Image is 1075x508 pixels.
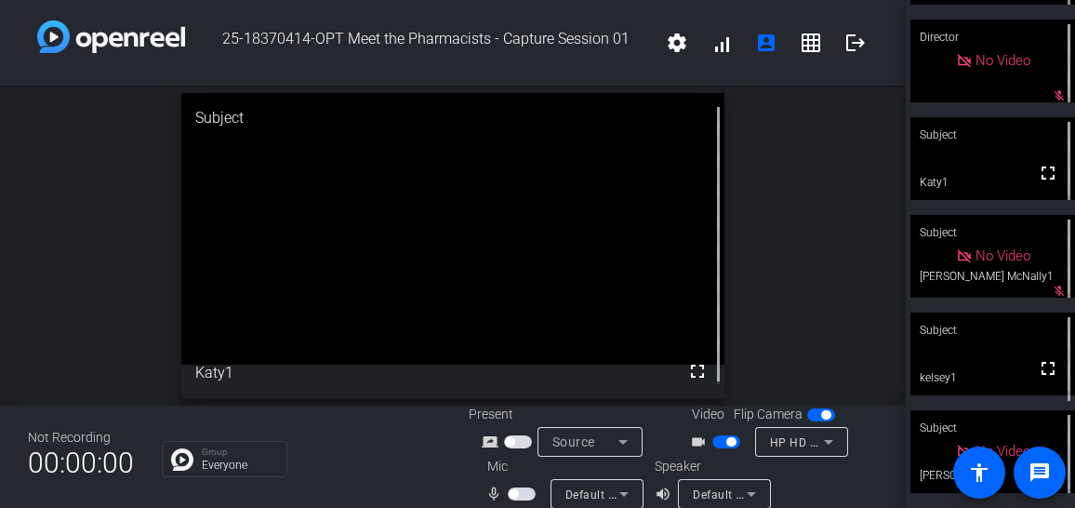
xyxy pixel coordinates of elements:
[968,461,990,484] mat-icon: accessibility
[202,460,277,471] p: Everyone
[699,20,744,65] button: signal_cellular_alt
[770,434,920,449] span: HP HD Camera (30c9:000f)
[655,457,766,476] div: Speaker
[565,487,1027,501] span: Default - Microphone Array (Intel® Smart Sound Technology for Digital Microphones)
[485,483,508,505] mat-icon: mic_none
[910,313,1075,348] div: Subject
[37,20,185,53] img: white-gradient.svg
[28,440,134,486] span: 00:00:00
[844,32,867,54] mat-icon: logout
[692,405,724,424] span: Video
[800,32,822,54] mat-icon: grid_on
[469,405,655,424] div: Present
[910,215,1075,250] div: Subject
[755,32,777,54] mat-icon: account_box
[482,431,504,453] mat-icon: screen_share_outline
[28,428,134,448] div: Not Recording
[910,117,1075,153] div: Subject
[171,448,193,471] img: Chat Icon
[1037,357,1059,380] mat-icon: fullscreen
[552,434,595,449] span: Source
[734,405,803,424] span: Flip Camera
[655,483,677,505] mat-icon: volume_up
[185,20,655,65] span: 25-18370414-OPT Meet the Pharmacists - Capture Session 01
[181,93,724,143] div: Subject
[910,20,1075,55] div: Director
[975,247,1030,264] span: No Video
[469,457,655,476] div: Mic
[686,360,709,382] mat-icon: fullscreen
[693,487,894,501] span: Default - Speakers (Realtek(R) Audio)
[690,431,712,453] mat-icon: videocam_outline
[975,52,1030,69] span: No Video
[1029,461,1051,484] mat-icon: message
[202,448,277,457] p: Group
[666,32,688,54] mat-icon: settings
[910,410,1075,446] div: Subject
[1037,162,1059,184] mat-icon: fullscreen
